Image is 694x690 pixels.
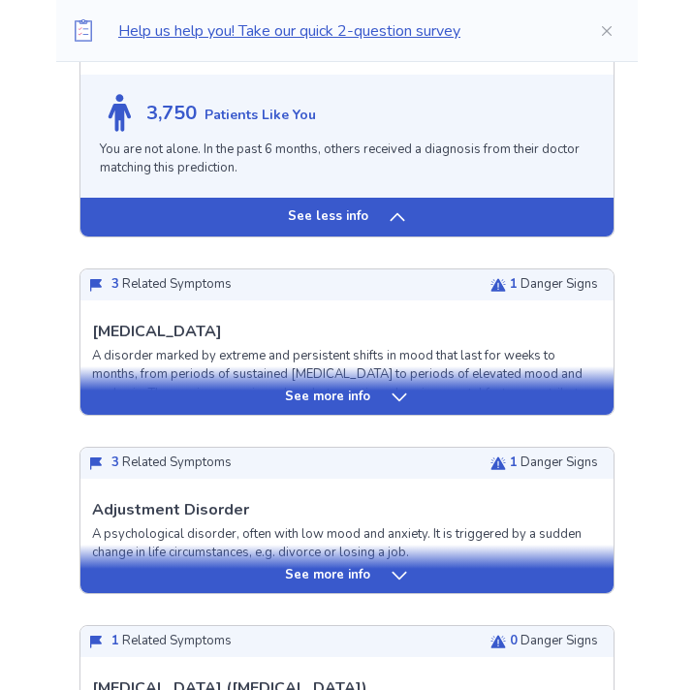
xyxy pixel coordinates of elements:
[92,320,222,343] p: [MEDICAL_DATA]
[285,566,370,585] p: See more info
[510,454,598,473] p: Danger Signs
[111,275,232,295] p: Related Symptoms
[92,525,602,563] p: A psychological disorder, often with low mood and anxiety. It is triggered by a sudden change in ...
[100,141,594,178] p: You are not alone. In the past 6 months, others received a diagnosis from their doctor matching t...
[510,275,518,293] span: 1
[118,19,568,43] p: Help us help you! Take our quick 2-question survey
[92,498,249,521] p: Adjustment Disorder
[510,632,518,649] span: 0
[510,632,598,651] p: Danger Signs
[288,207,368,227] p: See less info
[510,275,598,295] p: Danger Signs
[146,99,197,128] p: 3,750
[285,388,370,407] p: See more info
[111,454,119,471] span: 3
[205,105,316,125] p: Patients Like You
[111,632,119,649] span: 1
[111,275,119,293] span: 3
[111,454,232,473] p: Related Symptoms
[510,454,518,471] span: 1
[111,632,232,651] p: Related Symptoms
[92,347,602,404] p: A disorder marked by extreme and persistent shifts in mood that last for weeks to months, from pe...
